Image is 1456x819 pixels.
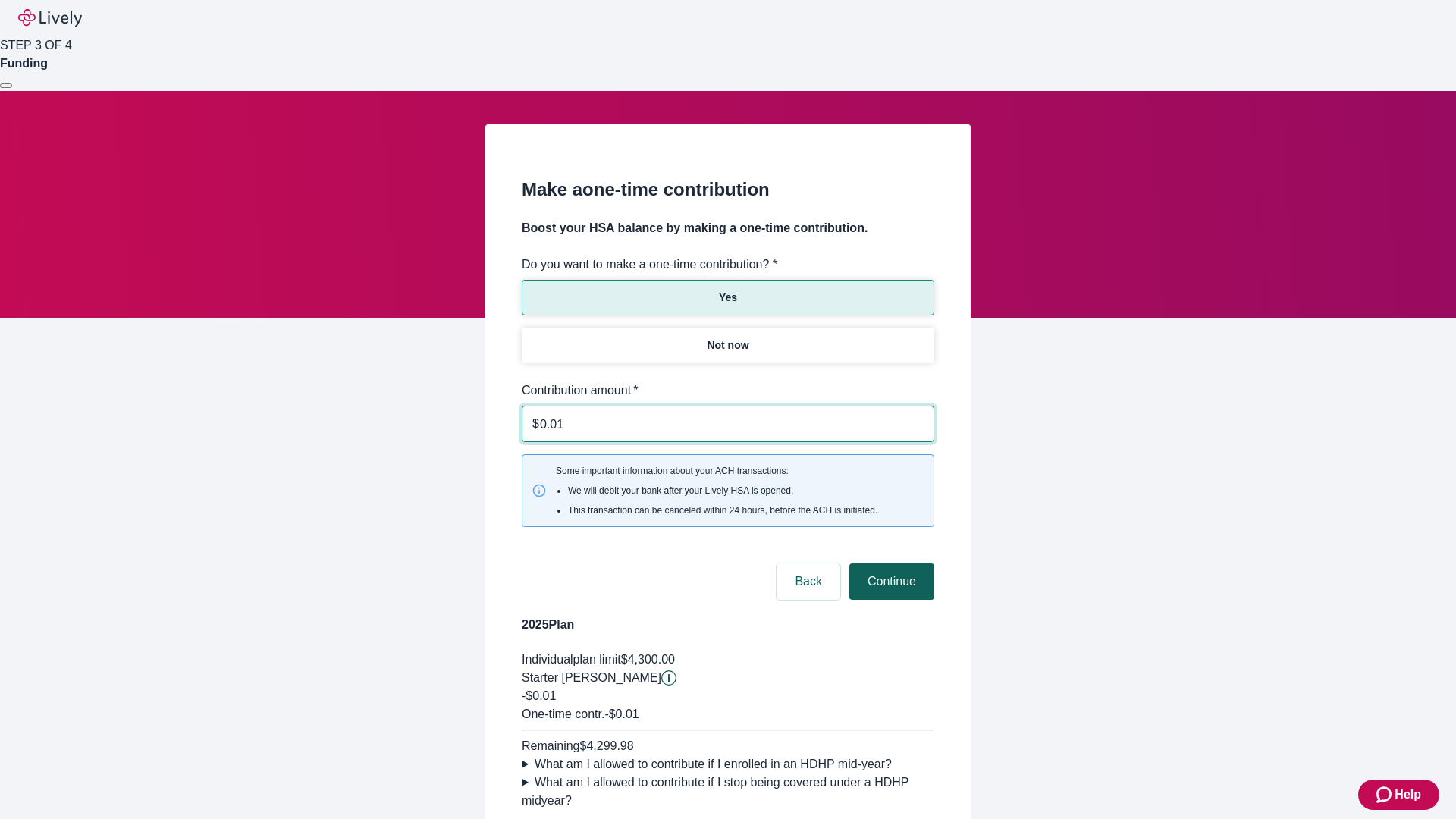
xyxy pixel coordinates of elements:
h4: 2025 Plan [522,616,934,634]
svg: Starter penny details [661,670,676,686]
span: Individual plan limit [522,653,621,666]
span: - $0.01 [604,708,639,720]
button: Back [777,563,840,600]
button: Not now [522,328,934,363]
span: Help [1395,786,1421,804]
summary: What am I allowed to contribute if I stop being covered under a HDHP midyear? [522,773,934,810]
p: $ [532,415,539,433]
li: This transaction can be canceled within 24 hours, before the ACH is initiated. [568,504,877,517]
span: Starter [PERSON_NAME] [522,671,661,684]
button: Lively will contribute $0.01 to establish your account [661,670,676,686]
span: Some important information about your ACH transactions: [556,464,877,517]
label: Do you want to make a one-time contribution? * [522,256,777,274]
summary: What am I allowed to contribute if I enrolled in an HDHP mid-year? [522,755,934,773]
label: Contribution amount [522,381,639,400]
p: Yes [719,290,737,306]
h2: Make a one-time contribution [522,176,934,203]
img: Lively [18,9,82,27]
span: -$0.01 [522,689,556,702]
svg: Zendesk support icon [1376,786,1395,804]
button: Zendesk support iconHelp [1358,780,1439,810]
span: One-time contr. [522,708,604,720]
input: $0.00 [540,409,934,439]
span: $4,300.00 [621,653,675,666]
span: Remaining [522,739,579,752]
span: $4,299.98 [579,739,633,752]
button: Yes [522,280,934,315]
h4: Boost your HSA balance by making a one-time contribution. [522,219,934,237]
p: Not now [707,337,748,353]
button: Continue [849,563,934,600]
li: We will debit your bank after your Lively HSA is opened. [568,484,877,497]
